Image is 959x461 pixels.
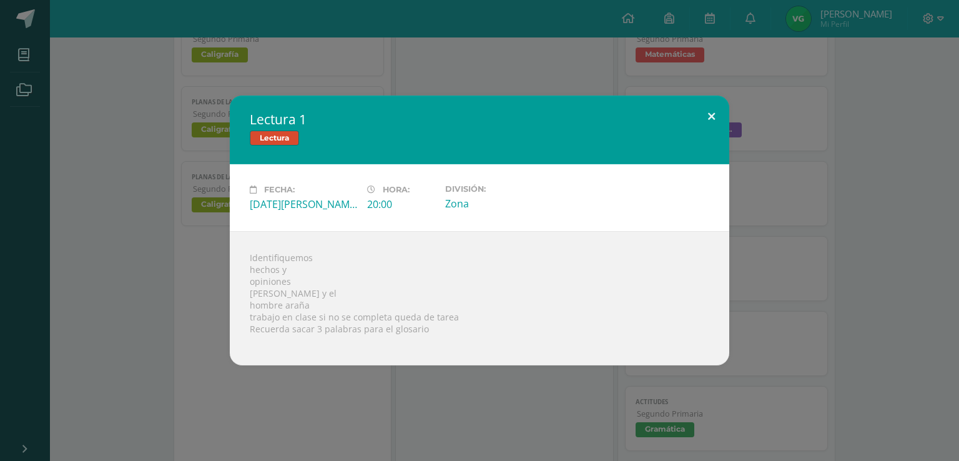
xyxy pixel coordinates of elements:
label: División: [445,184,553,194]
div: [DATE][PERSON_NAME] [250,197,357,211]
button: Close (Esc) [694,96,729,138]
span: Lectura [250,131,299,146]
span: Hora: [383,185,410,194]
div: Zona [445,197,553,211]
div: 20:00 [367,197,435,211]
h2: Lectura 1 [250,111,709,128]
span: Fecha: [264,185,295,194]
div: Identifiquemos hechos y opiniones [PERSON_NAME] y el hombre araña trabajo en clase si no se compl... [230,231,729,365]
